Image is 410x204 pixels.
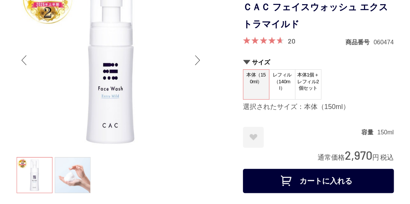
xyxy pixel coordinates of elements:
[372,154,379,161] span: 円
[243,127,264,148] a: お気に入りに登録する
[345,148,372,162] span: 2,970
[380,154,394,161] span: 税込
[243,70,269,91] span: 本体（150ml）
[377,128,394,136] dd: 150ml
[361,128,377,136] dt: 容量
[318,154,345,161] span: 通常価格
[373,38,393,46] dd: 060474
[243,103,394,112] div: 選択されたサイズ：本体（150ml）
[17,45,32,75] div: Previous slide
[295,70,321,93] span: 本体1個＋レフィル2個セット
[346,38,373,46] dt: 商品番号
[243,169,394,193] button: カートに入れる
[288,37,295,45] a: 20
[243,58,394,66] h2: サイズ
[269,70,295,93] span: レフィル（140ml）
[190,45,205,75] div: Next slide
